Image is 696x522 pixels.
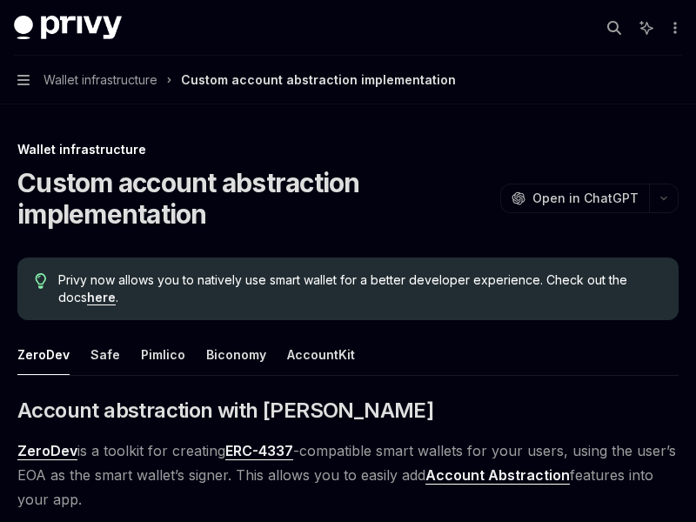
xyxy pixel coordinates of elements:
[17,167,493,230] h1: Custom account abstraction implementation
[425,466,570,485] a: Account Abstraction
[17,334,70,375] button: ZeroDev
[665,16,682,40] button: More actions
[58,271,661,306] span: Privy now allows you to natively use smart wallet for a better developer experience. Check out th...
[500,184,649,213] button: Open in ChatGPT
[287,334,355,375] button: AccountKit
[35,273,47,289] svg: Tip
[14,16,122,40] img: dark logo
[141,334,185,375] button: Pimlico
[17,397,433,425] span: Account abstraction with [PERSON_NAME]
[225,442,293,460] a: ERC-4337
[17,438,679,512] span: is a toolkit for creating -compatible smart wallets for your users, using the user’s EOA as the s...
[43,70,157,90] span: Wallet infrastructure
[532,190,639,207] span: Open in ChatGPT
[17,141,679,158] div: Wallet infrastructure
[181,70,456,90] div: Custom account abstraction implementation
[90,334,120,375] button: Safe
[17,442,77,460] a: ZeroDev
[87,290,116,305] a: here
[206,334,266,375] button: Biconomy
